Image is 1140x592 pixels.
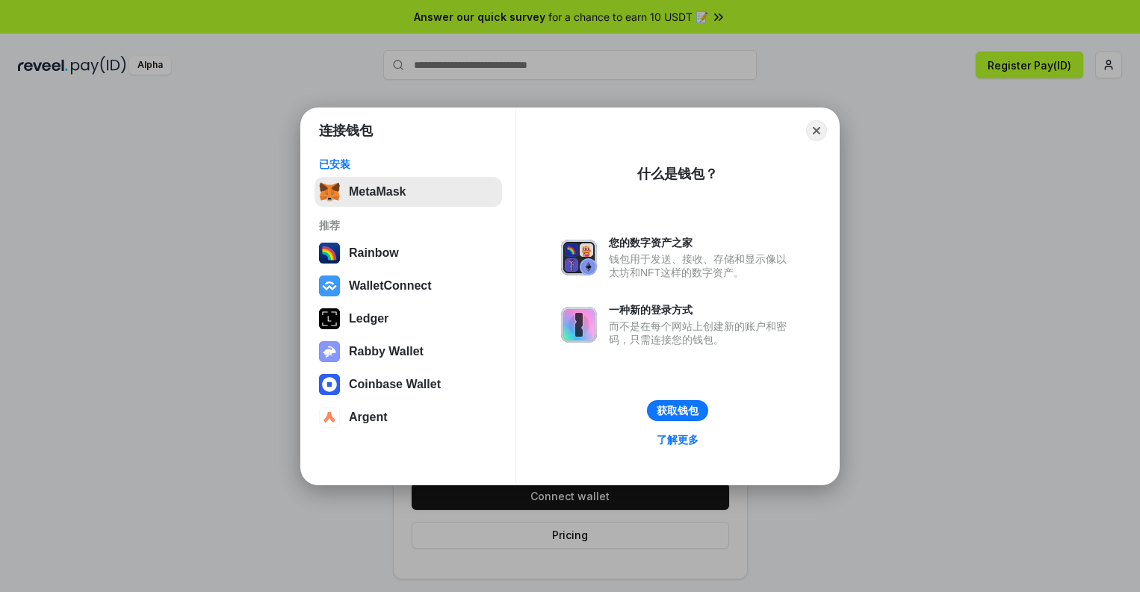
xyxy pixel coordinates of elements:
img: svg+xml,%3Csvg%20width%3D%22120%22%20height%3D%22120%22%20viewBox%3D%220%200%20120%20120%22%20fil... [319,243,340,264]
button: 获取钱包 [647,400,708,421]
div: Ledger [349,312,388,325]
div: 已安装 [319,158,498,171]
h1: 连接钱包 [319,122,373,140]
div: MetaMask [349,185,406,199]
button: Rainbow [315,238,502,268]
img: svg+xml,%3Csvg%20xmlns%3D%22http%3A%2F%2Fwww.w3.org%2F2000%2Fsvg%22%20fill%3D%22none%22%20viewBox... [319,341,340,362]
div: 推荐 [319,219,498,232]
img: svg+xml,%3Csvg%20xmlns%3D%22http%3A%2F%2Fwww.w3.org%2F2000%2Fsvg%22%20fill%3D%22none%22%20viewBox... [561,240,597,275]
div: 了解更多 [657,433,698,446]
div: Coinbase Wallet [349,378,441,391]
div: 什么是钱包？ [637,165,718,183]
a: 了解更多 [648,430,707,449]
div: 获取钱包 [657,404,698,417]
div: 一种新的登录方式 [609,303,794,317]
div: Argent [349,411,388,424]
div: 您的数字资产之家 [609,236,794,249]
button: MetaMask [315,177,502,207]
img: svg+xml,%3Csvg%20width%3D%2228%22%20height%3D%2228%22%20viewBox%3D%220%200%2028%2028%22%20fill%3D... [319,407,340,428]
div: 而不是在每个网站上创建新的账户和密码，只需连接您的钱包。 [609,320,794,346]
img: svg+xml,%3Csvg%20xmlns%3D%22http%3A%2F%2Fwww.w3.org%2F2000%2Fsvg%22%20width%3D%2228%22%20height%3... [319,308,340,329]
img: svg+xml,%3Csvg%20xmlns%3D%22http%3A%2F%2Fwww.w3.org%2F2000%2Fsvg%22%20fill%3D%22none%22%20viewBox... [561,307,597,343]
img: svg+xml,%3Csvg%20fill%3D%22none%22%20height%3D%2233%22%20viewBox%3D%220%200%2035%2033%22%20width%... [319,181,340,202]
div: 钱包用于发送、接收、存储和显示像以太坊和NFT这样的数字资产。 [609,252,794,279]
img: svg+xml,%3Csvg%20width%3D%2228%22%20height%3D%2228%22%20viewBox%3D%220%200%2028%2028%22%20fill%3D... [319,275,340,296]
button: WalletConnect [315,271,502,301]
button: Coinbase Wallet [315,370,502,399]
button: Argent [315,402,502,432]
div: Rabby Wallet [349,345,424,358]
div: Rainbow [349,246,399,260]
div: WalletConnect [349,279,432,293]
button: Close [806,120,827,141]
button: Rabby Wallet [315,337,502,367]
img: svg+xml,%3Csvg%20width%3D%2228%22%20height%3D%2228%22%20viewBox%3D%220%200%2028%2028%22%20fill%3D... [319,374,340,395]
button: Ledger [315,304,502,334]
